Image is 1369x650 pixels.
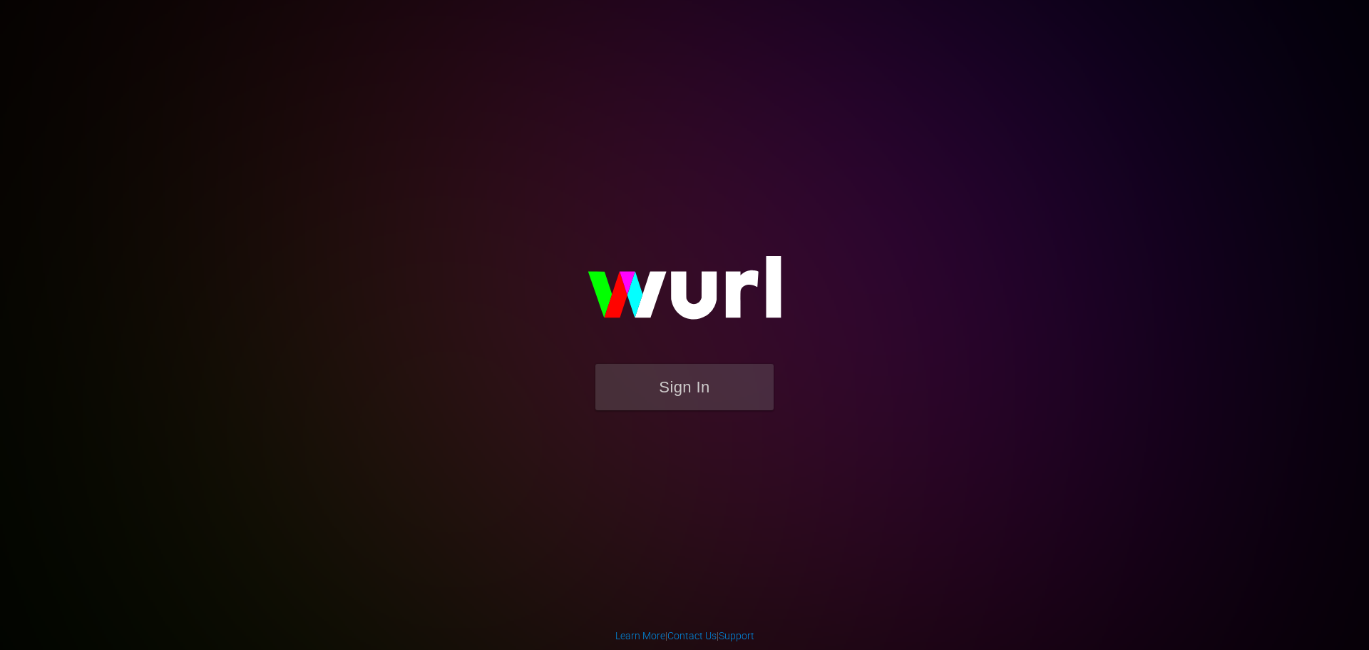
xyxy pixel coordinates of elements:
img: wurl-logo-on-black-223613ac3d8ba8fe6dc639794a292ebdb59501304c7dfd60c99c58986ef67473.svg [542,225,827,364]
button: Sign In [595,364,774,410]
a: Support [719,630,754,641]
a: Learn More [615,630,665,641]
div: | | [615,629,754,643]
a: Contact Us [667,630,717,641]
